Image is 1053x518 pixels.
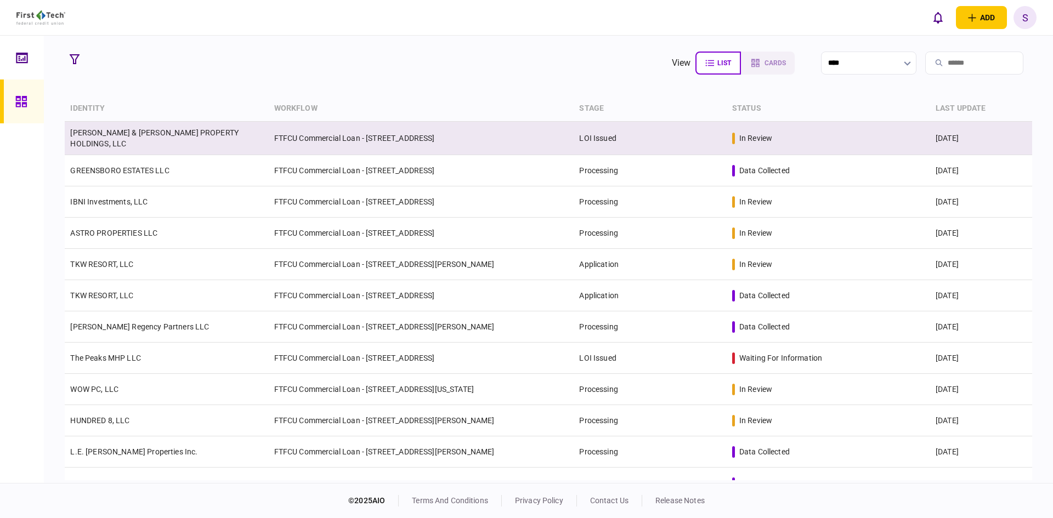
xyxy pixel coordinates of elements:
[70,128,239,148] a: [PERSON_NAME] & [PERSON_NAME] PROPERTY HOLDINGS, LLC
[930,96,1032,122] th: last update
[739,290,790,301] div: data collected
[930,249,1032,280] td: [DATE]
[695,52,741,75] button: list
[70,197,148,206] a: IBNI Investments, LLC
[574,96,726,122] th: stage
[930,155,1032,186] td: [DATE]
[739,352,822,363] div: waiting for information
[1014,6,1037,29] button: S
[269,468,574,499] td: FTFCU Commercial Loan - [STREET_ADDRESS][PERSON_NAME]
[70,229,157,237] a: ASTRO PROPERTIES LLC
[739,259,772,270] div: in review
[574,280,726,311] td: Application
[269,249,574,280] td: FTFCU Commercial Loan - [STREET_ADDRESS][PERSON_NAME]
[269,218,574,249] td: FTFCU Commercial Loan - [STREET_ADDRESS]
[574,311,726,343] td: Processing
[739,165,790,176] div: data collected
[269,343,574,374] td: FTFCU Commercial Loan - [STREET_ADDRESS]
[269,436,574,468] td: FTFCU Commercial Loan - [STREET_ADDRESS][PERSON_NAME]
[574,218,726,249] td: Processing
[574,186,726,218] td: Processing
[269,122,574,155] td: FTFCU Commercial Loan - [STREET_ADDRESS]
[739,384,772,395] div: in review
[269,405,574,436] td: FTFCU Commercial Loan - [STREET_ADDRESS][PERSON_NAME]
[70,166,169,175] a: GREENSBORO ESTATES LLC
[269,96,574,122] th: workflow
[926,6,949,29] button: open notifications list
[269,155,574,186] td: FTFCU Commercial Loan - [STREET_ADDRESS]
[65,96,268,122] th: identity
[739,227,772,238] div: in review
[269,280,574,311] td: FTFCU Commercial Loan - [STREET_ADDRESS]
[412,496,488,505] a: terms and conditions
[672,56,691,70] div: view
[930,186,1032,218] td: [DATE]
[70,291,133,300] a: TKW RESORT, LLC
[70,385,118,394] a: WOW PC, LLC
[739,415,772,426] div: in review
[269,186,574,218] td: FTFCU Commercial Loan - [STREET_ADDRESS]
[348,495,399,506] div: © 2025 AIO
[269,311,574,343] td: FTFCU Commercial Loan - [STREET_ADDRESS][PERSON_NAME]
[930,280,1032,311] td: [DATE]
[765,59,786,67] span: cards
[727,96,930,122] th: status
[70,416,129,425] a: HUNDRED 8, LLC
[574,343,726,374] td: LOI Issued
[741,52,795,75] button: cards
[515,496,563,505] a: privacy policy
[70,479,162,488] a: EAGLE RIDGE EQUITY LLC
[70,260,133,269] a: TKW RESORT, LLC
[574,249,726,280] td: Application
[717,59,731,67] span: list
[70,322,209,331] a: [PERSON_NAME] Regency Partners LLC
[930,436,1032,468] td: [DATE]
[269,374,574,405] td: FTFCU Commercial Loan - [STREET_ADDRESS][US_STATE]
[590,496,629,505] a: contact us
[739,196,772,207] div: in review
[739,321,790,332] div: data collected
[956,6,1007,29] button: open adding identity options
[70,447,197,456] a: L.E. [PERSON_NAME] Properties Inc.
[739,478,790,489] div: data collected
[930,311,1032,343] td: [DATE]
[16,10,65,25] img: client company logo
[70,354,141,362] a: The Peaks MHP LLC
[930,343,1032,374] td: [DATE]
[574,374,726,405] td: Processing
[574,155,726,186] td: Processing
[574,405,726,436] td: Processing
[930,468,1032,499] td: [DATE]
[930,218,1032,249] td: [DATE]
[655,496,705,505] a: release notes
[574,122,726,155] td: LOI Issued
[739,446,790,457] div: data collected
[574,436,726,468] td: Processing
[574,468,726,499] td: Processing
[930,405,1032,436] td: [DATE]
[739,133,772,144] div: in review
[930,122,1032,155] td: [DATE]
[930,374,1032,405] td: [DATE]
